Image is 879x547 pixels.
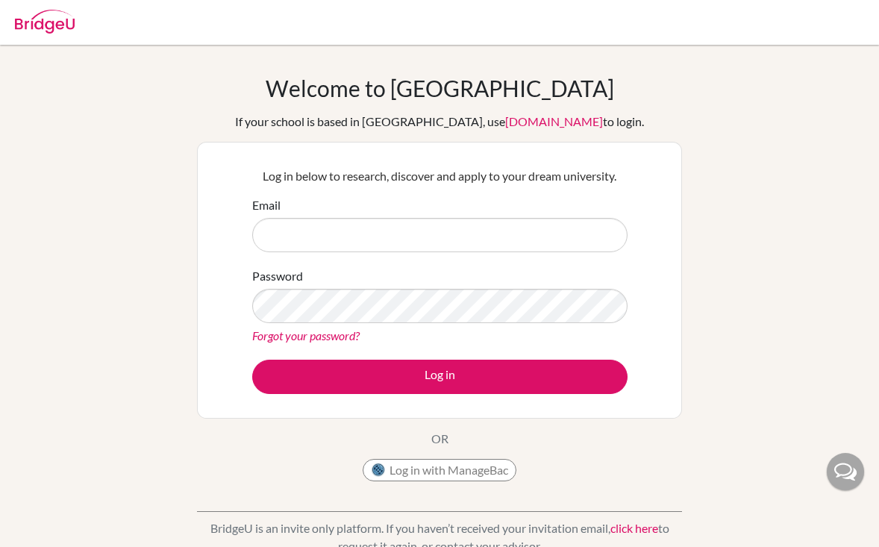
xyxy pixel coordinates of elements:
p: OR [431,430,448,448]
img: Bridge-U [15,10,75,34]
button: Log in with ManageBac [363,459,516,481]
a: [DOMAIN_NAME] [505,114,603,128]
div: If your school is based in [GEOGRAPHIC_DATA], use to login. [235,113,644,131]
p: Log in below to research, discover and apply to your dream university. [252,167,628,185]
a: click here [610,521,658,535]
label: Email [252,196,281,214]
h1: Welcome to [GEOGRAPHIC_DATA] [266,75,614,101]
button: Log in [252,360,628,394]
label: Password [252,267,303,285]
a: Forgot your password? [252,328,360,343]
